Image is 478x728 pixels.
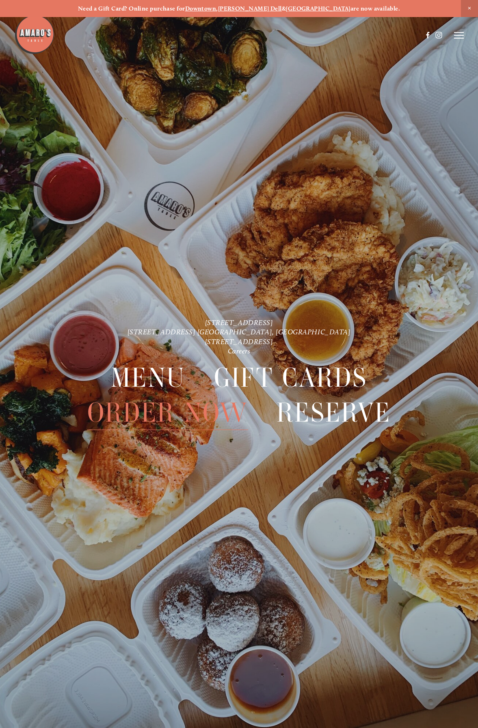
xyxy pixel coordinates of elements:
[205,337,273,345] a: [STREET_ADDRESS]
[205,318,273,327] a: [STREET_ADDRESS]
[185,5,216,12] a: Downtown
[286,5,350,12] a: [GEOGRAPHIC_DATA]
[216,5,218,12] strong: ,
[128,327,351,336] a: [STREET_ADDRESS] [GEOGRAPHIC_DATA], [GEOGRAPHIC_DATA]
[214,360,367,395] a: Gift Cards
[111,360,185,395] a: Menu
[218,5,282,12] a: [PERSON_NAME] Dell
[14,14,55,55] img: Amaro's Table
[78,5,185,12] strong: Need a Gift Card? Online purchase for
[282,5,286,12] strong: &
[277,395,391,430] a: Reserve
[87,395,248,430] a: Order Now
[228,347,251,355] a: Careers
[350,5,400,12] strong: are now available.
